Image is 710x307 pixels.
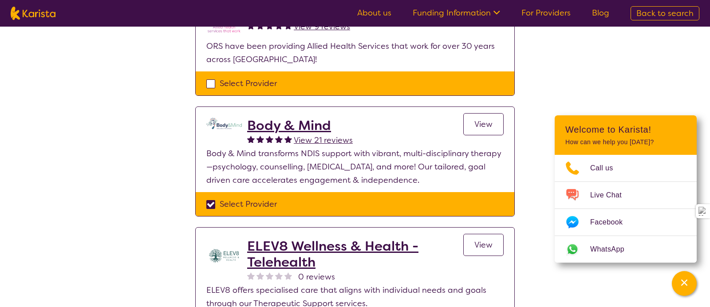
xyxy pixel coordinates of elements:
a: For Providers [521,8,571,18]
ul: Choose channel [555,155,697,263]
a: View 21 reviews [294,134,353,147]
span: View 9 reviews [294,21,350,32]
a: Body & Mind [247,118,353,134]
a: View [463,113,504,135]
p: ORS have been providing Allied Health Services that work for over 30 years across [GEOGRAPHIC_DATA]! [206,39,504,66]
img: fullstar [266,135,273,143]
img: nonereviewstar [247,272,255,279]
span: View 21 reviews [294,135,353,146]
img: qmpolprhjdhzpcuekzqg.svg [206,118,242,129]
img: fullstar [256,135,264,143]
span: Call us [590,161,624,175]
img: nonereviewstar [284,272,292,279]
span: Back to search [636,8,694,19]
img: yihuczgmrom8nsaxakka.jpg [206,238,242,274]
a: Web link opens in a new tab. [555,236,697,263]
img: fullstar [275,135,283,143]
a: View 9 reviews [294,20,350,33]
span: 0 reviews [298,270,335,283]
span: View [474,240,493,250]
span: View [474,119,493,130]
div: Channel Menu [555,115,697,263]
img: fullstar [284,135,292,143]
span: WhatsApp [590,243,635,256]
img: fullstar [247,135,255,143]
a: About us [357,8,391,18]
a: View [463,234,504,256]
h2: Welcome to Karista! [565,124,686,135]
img: nonereviewstar [275,272,283,279]
span: Facebook [590,216,633,229]
p: How can we help you [DATE]? [565,138,686,146]
a: ELEV8 Wellness & Health - Telehealth [247,238,463,270]
span: Live Chat [590,189,632,202]
img: nonereviewstar [256,272,264,279]
img: nonereviewstar [266,272,273,279]
button: Channel Menu [672,271,697,296]
a: Back to search [631,6,699,20]
p: Body & Mind transforms NDIS support with vibrant, multi-disciplinary therapy—psychology, counsell... [206,147,504,187]
a: Blog [592,8,609,18]
img: Karista logo [11,7,55,20]
a: Funding Information [413,8,500,18]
